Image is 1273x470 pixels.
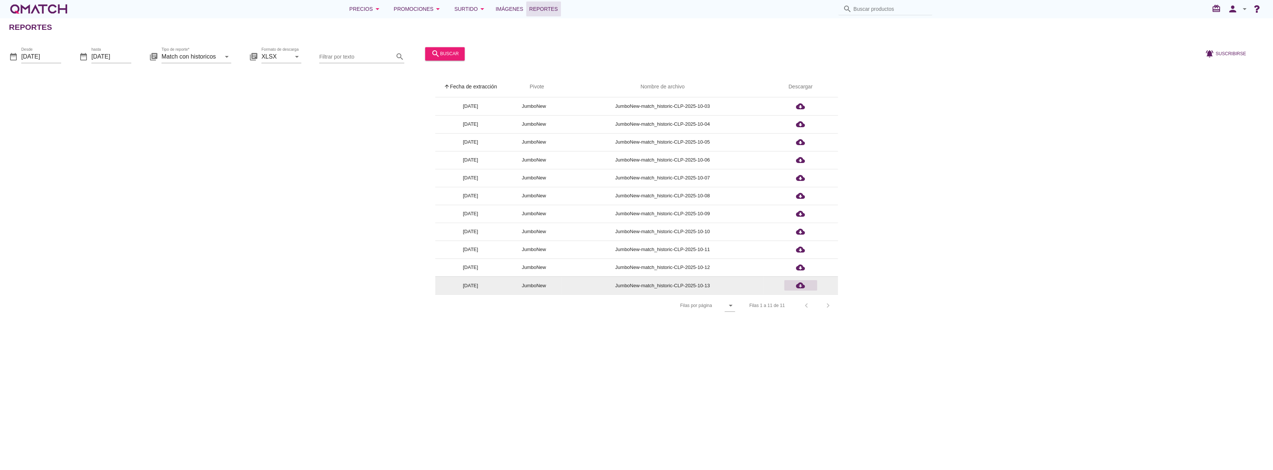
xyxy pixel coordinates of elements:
[796,245,805,254] i: cloud_download
[1225,4,1240,14] i: person
[444,84,450,90] i: arrow_upward
[796,173,805,182] i: cloud_download
[435,97,506,115] td: [DATE]
[435,223,506,241] td: [DATE]
[506,97,562,115] td: JumboNew
[506,276,562,294] td: JumboNew
[349,4,382,13] div: Precios
[149,52,158,61] i: library_books
[562,133,764,151] td: JumboNew-match_historic-CLP-2025-10-05
[506,169,562,187] td: JumboNew
[506,258,562,276] td: JumboNew
[562,241,764,258] td: JumboNew-match_historic-CLP-2025-10-11
[319,51,394,63] input: Filtrar por texto
[853,3,928,15] input: Buscar productos
[9,21,52,33] h2: Reportes
[562,205,764,223] td: JumboNew-match_historic-CLP-2025-10-09
[91,51,131,63] input: hasta
[222,52,231,61] i: arrow_drop_down
[506,241,562,258] td: JumboNew
[562,97,764,115] td: JumboNew-match_historic-CLP-2025-10-03
[606,295,735,316] div: Filas por página
[726,301,735,310] i: arrow_drop_down
[435,187,506,205] td: [DATE]
[562,76,764,97] th: Nombre de archivo: Not sorted.
[9,52,18,61] i: date_range
[388,1,449,16] button: Promociones
[506,115,562,133] td: JumboNew
[526,1,561,16] a: Reportes
[431,49,440,58] i: search
[454,4,487,13] div: Surtido
[493,1,526,16] a: Imágenes
[562,187,764,205] td: JumboNew-match_historic-CLP-2025-10-08
[435,205,506,223] td: [DATE]
[435,133,506,151] td: [DATE]
[562,115,764,133] td: JumboNew-match_historic-CLP-2025-10-04
[529,4,558,13] span: Reportes
[292,52,301,61] i: arrow_drop_down
[373,4,382,13] i: arrow_drop_down
[435,151,506,169] td: [DATE]
[764,76,838,97] th: Descargar: Not sorted.
[435,115,506,133] td: [DATE]
[1216,50,1246,57] span: Suscribirse
[21,51,61,63] input: Desde
[394,4,443,13] div: Promociones
[562,223,764,241] td: JumboNew-match_historic-CLP-2025-10-10
[435,276,506,294] td: [DATE]
[435,76,506,97] th: Fecha de extracción: Sorted ascending. Activate to sort descending.
[506,205,562,223] td: JumboNew
[843,4,852,13] i: search
[562,151,764,169] td: JumboNew-match_historic-CLP-2025-10-06
[448,1,493,16] button: Surtido
[1212,4,1224,13] i: redeem
[796,209,805,218] i: cloud_download
[749,302,785,309] div: Filas 1 a 11 de 11
[1240,4,1249,13] i: arrow_drop_down
[435,241,506,258] td: [DATE]
[261,51,291,63] input: Formato de descarga
[433,4,442,13] i: arrow_drop_down
[506,151,562,169] td: JumboNew
[435,258,506,276] td: [DATE]
[796,281,805,290] i: cloud_download
[562,169,764,187] td: JumboNew-match_historic-CLP-2025-10-07
[425,47,465,60] button: buscar
[506,133,562,151] td: JumboNew
[506,223,562,241] td: JumboNew
[1205,49,1216,58] i: notifications_active
[435,169,506,187] td: [DATE]
[796,263,805,272] i: cloud_download
[562,258,764,276] td: JumboNew-match_historic-CLP-2025-10-12
[506,76,562,97] th: Pivote: Not sorted. Activate to sort ascending.
[796,191,805,200] i: cloud_download
[478,4,487,13] i: arrow_drop_down
[796,102,805,111] i: cloud_download
[9,1,69,16] a: white-qmatch-logo
[796,227,805,236] i: cloud_download
[796,138,805,147] i: cloud_download
[562,276,764,294] td: JumboNew-match_historic-CLP-2025-10-13
[1200,47,1252,60] button: Suscribirse
[796,156,805,164] i: cloud_download
[395,52,404,61] i: search
[162,51,221,63] input: Tipo de reporte*
[431,49,459,58] div: buscar
[496,4,523,13] span: Imágenes
[506,187,562,205] td: JumboNew
[249,52,258,61] i: library_books
[344,1,388,16] button: Precios
[79,52,88,61] i: date_range
[796,120,805,129] i: cloud_download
